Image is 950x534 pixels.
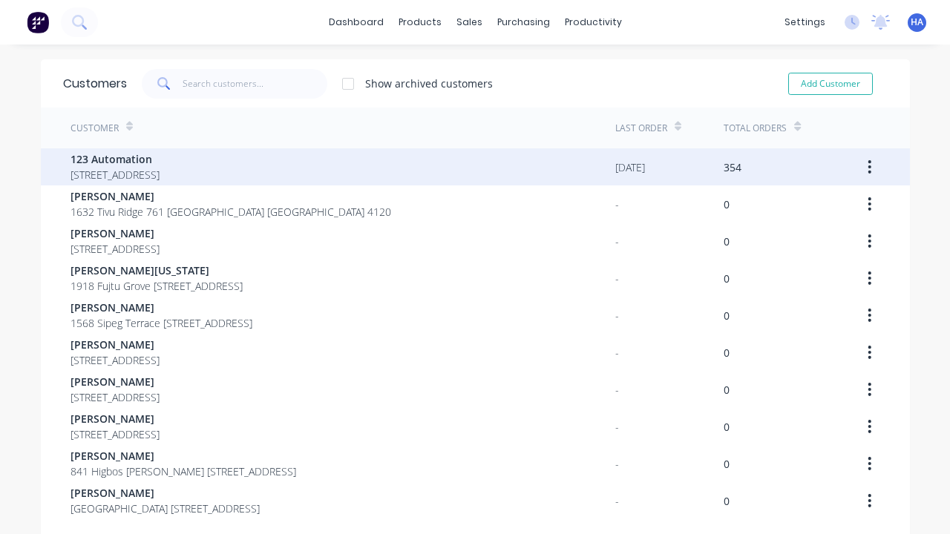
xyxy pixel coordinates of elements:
div: productivity [557,11,629,33]
span: [GEOGRAPHIC_DATA] [STREET_ADDRESS] [71,501,260,516]
span: 123 Automation [71,151,160,167]
span: 841 Higbos [PERSON_NAME] [STREET_ADDRESS] [71,464,296,479]
div: 0 [724,419,730,435]
span: [PERSON_NAME] [71,337,160,352]
button: Add Customer [788,73,873,95]
div: Total Orders [724,122,787,135]
div: Customer [71,122,119,135]
div: Last Order [615,122,667,135]
span: [PERSON_NAME][US_STATE] [71,263,243,278]
span: [PERSON_NAME] [71,411,160,426]
div: settings [777,11,833,33]
div: 0 [724,382,730,398]
img: Factory [27,11,49,33]
div: - [615,345,619,360]
div: - [615,382,619,398]
span: [STREET_ADDRESS] [71,426,160,442]
div: 0 [724,271,730,286]
span: [STREET_ADDRESS] [71,167,160,182]
div: - [615,419,619,435]
span: 1918 Fujtu Grove [STREET_ADDRESS] [71,278,243,294]
span: [PERSON_NAME] [71,485,260,501]
span: [PERSON_NAME] [71,448,296,464]
div: - [615,197,619,212]
input: Search customers... [183,69,327,99]
span: [STREET_ADDRESS] [71,352,160,368]
div: - [615,308,619,323]
span: HA [911,16,923,29]
span: [PERSON_NAME] [71,225,160,241]
div: purchasing [490,11,557,33]
div: 0 [724,197,730,212]
div: Show archived customers [365,76,493,91]
div: 0 [724,456,730,472]
div: 0 [724,234,730,249]
div: 354 [724,159,741,175]
div: sales [449,11,490,33]
div: 0 [724,345,730,360]
div: Customers [63,75,127,93]
span: 1632 Tivu Ridge 761 [GEOGRAPHIC_DATA] [GEOGRAPHIC_DATA] 4120 [71,204,391,220]
span: [STREET_ADDRESS] [71,389,160,405]
div: 0 [724,308,730,323]
div: products [391,11,449,33]
span: [STREET_ADDRESS] [71,241,160,257]
div: [DATE] [615,159,645,175]
span: [PERSON_NAME] [71,188,391,204]
div: - [615,456,619,472]
a: dashboard [321,11,391,33]
span: [PERSON_NAME] [71,374,160,389]
span: 1568 Sipeg Terrace [STREET_ADDRESS] [71,315,252,331]
span: [PERSON_NAME] [71,300,252,315]
div: 0 [724,493,730,509]
div: - [615,271,619,286]
div: - [615,493,619,509]
div: - [615,234,619,249]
